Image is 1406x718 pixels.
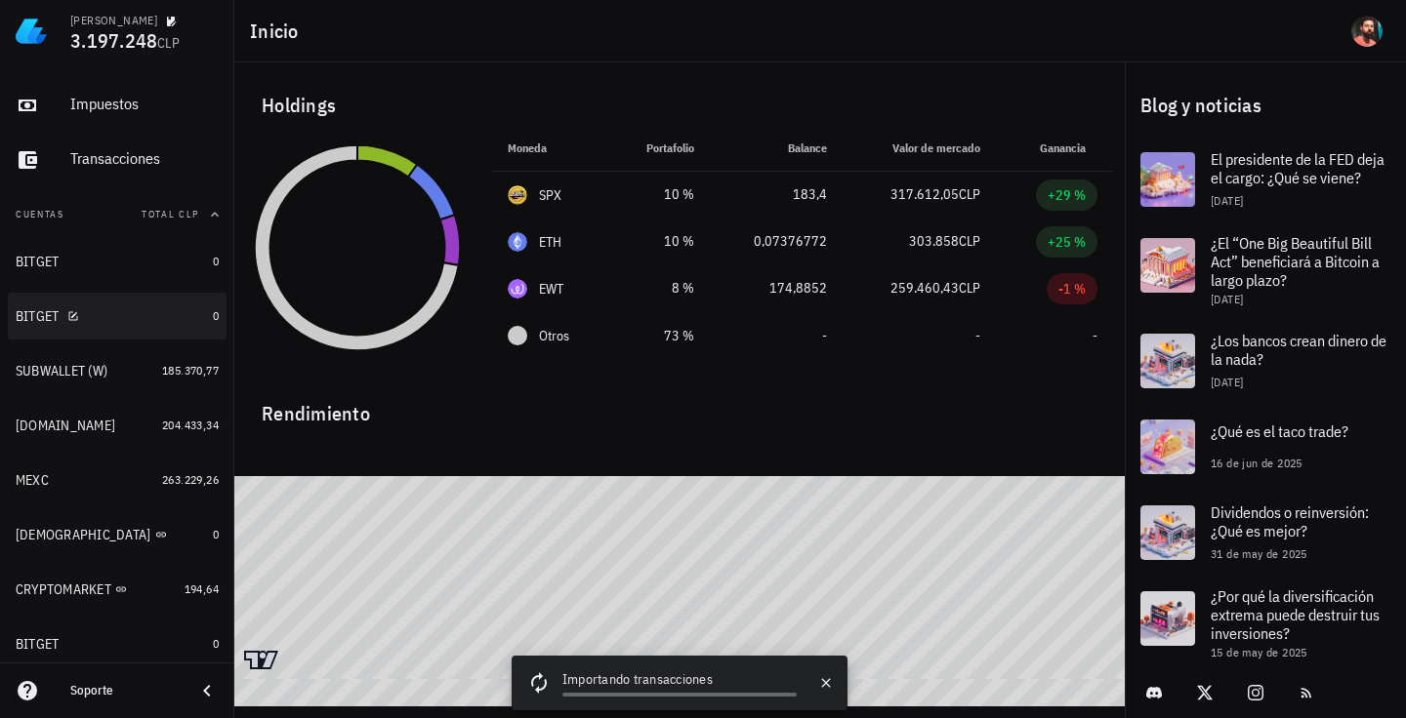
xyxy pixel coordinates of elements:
span: CLP [157,34,180,52]
div: 0,07376772 [725,231,827,252]
a: BITGET 0 [8,293,227,339]
div: Rendimiento [246,382,1113,429]
a: BITGET 0 [8,238,227,285]
a: Impuestos [8,82,227,129]
a: ¿El “One Big Beautiful Bill Act” beneficiará a Bitcoin a largo plazo? [DATE] [1125,222,1406,318]
span: [DATE] [1211,292,1243,306]
a: Dividendos o reinversión: ¿Qué es mejor? 31 de may de 2025 [1125,490,1406,576]
span: 259.460,43 [890,279,959,297]
div: BITGET [16,308,60,325]
span: 263.229,26 [162,472,219,487]
div: EWT [539,279,564,299]
span: - [822,327,827,344]
th: Valor de mercado [843,125,996,172]
span: 0 [213,636,219,651]
a: ¿Por qué la diversificación extrema puede destruir tus inversiones? 15 de may de 2025 [1125,576,1406,671]
span: 317.612,05 [890,185,959,203]
span: 194,64 [185,581,219,596]
div: [DOMAIN_NAME] [16,418,115,434]
a: [DEMOGRAPHIC_DATA] 0 [8,511,227,558]
span: 0 [213,308,219,323]
button: CuentasTotal CLP [8,191,227,238]
span: - [975,327,980,344]
a: MEXC 263.229,26 [8,457,227,503]
div: +29 % [1048,185,1086,205]
span: CLP [959,232,980,250]
span: Total CLP [142,208,199,220]
span: 31 de may de 2025 [1211,546,1307,561]
span: - [1093,327,1097,344]
span: 0 [213,254,219,268]
div: [DEMOGRAPHIC_DATA] [16,527,151,543]
span: ¿Qué es el taco trade? [1211,421,1348,441]
span: 16 de jun de 2025 [1211,456,1303,470]
div: 73 % [625,326,694,346]
div: Holdings [246,74,1113,137]
span: [DATE] [1211,375,1243,389]
span: El presidente de la FED deja el cargo: ¿Qué se viene? [1211,149,1385,187]
span: Otros [539,326,569,346]
div: avatar [1351,16,1383,47]
span: CLP [959,279,980,297]
a: CRYPTOMARKET 194,64 [8,566,227,613]
span: 0 [213,527,219,541]
a: El presidente de la FED deja el cargo: ¿Qué se viene? [DATE] [1125,137,1406,222]
div: SPX [539,185,562,205]
span: 3.197.248 [70,27,157,54]
div: -1 % [1058,279,1086,299]
span: CLP [959,185,980,203]
span: 204.433,34 [162,418,219,432]
div: 8 % [625,278,694,299]
a: BITGET 0 [8,620,227,667]
div: ETH-icon [508,232,527,252]
a: Transacciones [8,137,227,183]
div: +25 % [1048,232,1086,252]
div: BITGET [16,254,60,270]
span: Dividendos o reinversión: ¿Qué es mejor? [1211,502,1369,540]
div: BITGET [16,636,60,653]
div: Transacciones [70,149,219,168]
div: [PERSON_NAME] [70,13,157,28]
th: Balance [710,125,843,172]
img: LedgiFi [16,16,47,47]
span: Ganancia [1040,140,1097,155]
span: [DATE] [1211,193,1243,208]
div: Impuestos [70,95,219,113]
span: ¿Los bancos crean dinero de la nada? [1211,331,1386,369]
a: ¿Los bancos crean dinero de la nada? [DATE] [1125,318,1406,404]
div: Importando transacciones [562,669,797,693]
div: SPX-icon [508,185,527,205]
span: 303.858 [909,232,959,250]
div: 10 % [625,231,694,252]
a: [DOMAIN_NAME] 204.433,34 [8,402,227,449]
a: ¿Qué es el taco trade? 16 de jun de 2025 [1125,404,1406,490]
a: SUBWALLET (W) 185.370,77 [8,347,227,394]
div: CRYPTOMARKET [16,581,111,598]
h1: Inicio [250,16,307,47]
div: 183,4 [725,184,827,205]
div: EWT-icon [508,279,527,299]
span: 15 de may de 2025 [1211,645,1307,659]
div: ETH [539,232,562,252]
th: Portafolio [609,125,710,172]
div: Blog y noticias [1125,74,1406,137]
div: MEXC [16,472,49,489]
th: Moneda [492,125,609,172]
div: 174,8852 [725,278,827,299]
span: 185.370,77 [162,363,219,378]
span: ¿Por qué la diversificación extrema puede destruir tus inversiones? [1211,586,1380,643]
a: Charting by TradingView [244,651,278,669]
div: SUBWALLET (W) [16,363,107,379]
div: Soporte [70,683,180,698]
span: ¿El “One Big Beautiful Bill Act” beneficiará a Bitcoin a largo plazo? [1211,233,1380,290]
div: 10 % [625,184,694,205]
